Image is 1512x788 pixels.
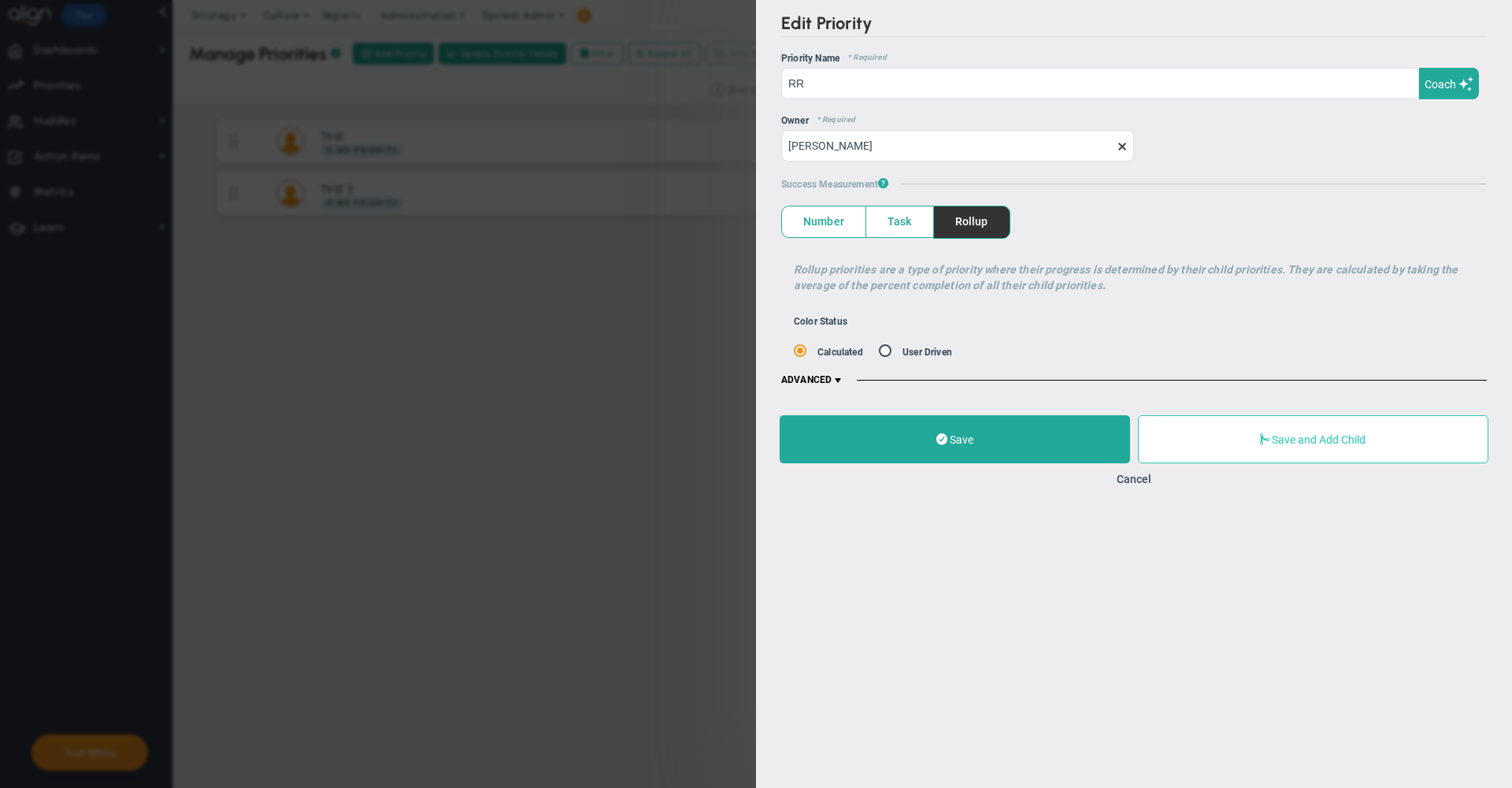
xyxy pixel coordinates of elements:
p: Rollup priorities are a type of priority where their progress is determined by their child priori... [794,262,1475,293]
span: Save and Add Child [1272,433,1366,446]
input: Search or Invite Team Members [781,130,1134,162]
span: clear [1134,138,1147,153]
span: Coach [1425,78,1456,91]
span: Task [866,206,933,237]
button: Save and Add Child [1138,415,1488,463]
div: Owner [781,115,1487,126]
span: Success Measurement [781,177,888,190]
span: Number [782,206,865,237]
label: Calculated [817,347,863,358]
span: Save [950,433,973,446]
h2: Edit Priority [781,13,1487,37]
label: User Driven [902,347,952,358]
button: Cancel [1117,473,1151,485]
button: Save [780,415,1130,463]
button: Coach [1419,68,1479,99]
div: Color Status [794,316,1210,327]
div: Priority Name [781,53,1487,64]
span: ADVANCED [781,374,844,387]
span: * Required [839,53,887,64]
span: * Required [809,115,856,126]
span: Rollup [934,206,1010,237]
